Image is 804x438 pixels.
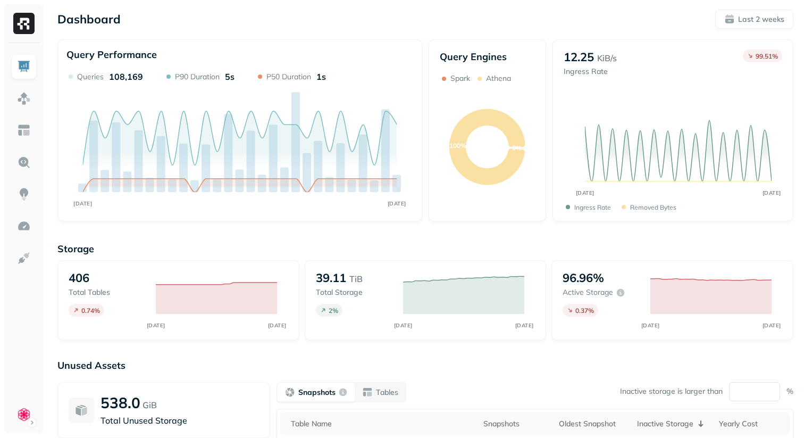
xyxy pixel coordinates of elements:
p: Athena [486,73,511,84]
img: Dashboard [17,60,31,73]
p: Total Unused Storage [100,414,259,427]
tspan: [DATE] [641,322,659,329]
p: KiB/s [597,52,617,64]
p: Unused Assets [57,359,793,371]
img: Query Explorer [17,155,31,169]
p: 96.96% [563,270,604,285]
tspan: [DATE] [762,189,781,196]
div: Snapshots [483,419,548,429]
img: Integrations [17,251,31,265]
img: Clue [16,407,31,422]
p: 5s [225,71,234,82]
p: Ingress Rate [574,203,611,211]
p: Active storage [563,287,613,297]
p: Inactive Storage [637,419,693,429]
text: 0% [512,144,522,152]
text: 100% [449,142,466,150]
tspan: [DATE] [147,322,165,329]
p: TiB [349,272,363,285]
p: Query Performance [66,48,157,61]
tspan: [DATE] [575,189,594,196]
p: 0.37 % [575,307,594,315]
p: Tables [376,387,398,398]
p: Storage [57,243,793,255]
p: Queries [77,72,104,82]
tspan: [DATE] [515,322,534,329]
img: Assets [17,92,31,105]
p: Last 2 weeks [738,14,784,24]
img: Ryft [13,13,35,34]
div: Yearly Cost [719,419,784,429]
p: P90 Duration [175,72,220,82]
p: Snapshots [298,387,336,398]
p: 12.25 [564,49,594,64]
p: Removed bytes [630,203,676,211]
p: 108,169 [109,71,143,82]
p: Query Engines [440,51,535,63]
p: Dashboard [57,12,121,27]
p: 406 [69,270,89,285]
p: 39.11 [316,270,346,285]
tspan: [DATE] [394,322,413,329]
img: Insights [17,187,31,201]
div: Table Name [291,419,473,429]
p: 99.51 % [756,52,778,60]
p: 1s [316,71,326,82]
p: Spark [450,73,470,84]
p: P50 Duration [266,72,311,82]
tspan: [DATE] [268,322,287,329]
div: Oldest Snapshot [559,419,626,429]
p: 2 % [329,307,338,315]
p: Total storage [316,287,392,297]
tspan: [DATE] [388,200,406,207]
img: Asset Explorer [17,123,31,137]
p: 538.0 [100,393,140,412]
p: Inactive storage is larger than [620,386,723,396]
tspan: [DATE] [762,322,781,329]
p: Total tables [69,287,145,297]
button: Last 2 weeks [715,10,793,29]
img: Optimization [17,219,31,233]
p: Ingress Rate [564,67,617,77]
p: GiB [143,399,157,411]
tspan: [DATE] [73,200,92,207]
p: 0.74 % [81,307,100,315]
p: % [786,386,793,396]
